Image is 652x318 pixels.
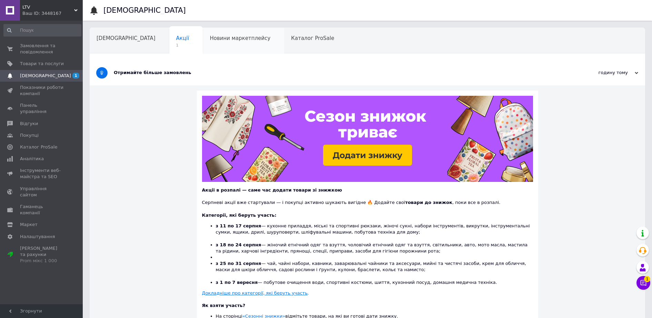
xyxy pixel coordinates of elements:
[216,242,533,254] li: — жіночий етнічний одяг та взуття, чоловічий етнічний одяг та взуття, світильники, авто, мото мас...
[20,167,64,180] span: Інструменти веб-майстра та SEO
[202,187,342,193] b: Акції в розпалі — саме час додати товари зі знижкою
[3,24,81,37] input: Пошук
[216,223,261,228] b: з 11 по 17 серпня
[202,290,308,296] u: Докладніше про категорії, які беруть участь
[22,4,74,10] span: LTV
[216,260,533,279] li: — чай, чайні набори, кавники, заварювальні чайники та аксесуари, мийні та чистячі засоби, крем дл...
[216,242,261,247] b: з 18 по 24 серпня
[216,279,533,286] li: — побутове очищення води, спортивні костюми, шиття, кухонний посуд, домашня медична техніка.
[20,204,64,216] span: Гаманець компанії
[636,276,650,290] button: Чат з покупцем1
[20,222,38,228] span: Маркет
[202,290,309,296] a: Докладніше про категорії, які беруть участь.
[20,121,38,127] span: Відгуки
[176,43,189,48] span: 1
[20,186,64,198] span: Управління сайтом
[20,43,64,55] span: Замовлення та повідомлення
[202,303,245,308] b: Як взяти участь?
[202,193,533,206] div: Серпневі акції вже стартували — і покупці активно шукають вигідне 🔥 Додайте свої , поки все в роз...
[569,70,638,76] div: годину тому
[20,258,64,264] div: Prom мікс 1 000
[210,35,270,41] span: Новини маркетплейсу
[291,35,334,41] span: Каталог ProSale
[20,61,64,67] span: Товари та послуги
[20,245,64,264] span: [PERSON_NAME] та рахунки
[114,70,569,76] div: Отримайте більше замовлень
[20,144,57,150] span: Каталог ProSale
[176,35,189,41] span: Акції
[216,261,261,266] b: з 25 по 31 серпня
[103,6,186,14] h1: [DEMOGRAPHIC_DATA]
[22,10,83,17] div: Ваш ID: 3448167
[97,35,156,41] span: [DEMOGRAPHIC_DATA]
[20,156,44,162] span: Аналітика
[202,213,277,218] b: Категорії, які беруть участь:
[20,234,55,240] span: Налаштування
[216,223,533,242] li: — кухонне приладдя, міські та спортивні рюкзаки, жіночі сукні, набори інструментів, викрутки, інс...
[216,280,258,285] b: з 1 по 7 вересня
[20,132,39,139] span: Покупці
[72,73,79,79] span: 1
[20,102,64,115] span: Панель управління
[405,200,452,205] b: товари до знижок
[20,73,71,79] span: [DEMOGRAPHIC_DATA]
[20,84,64,97] span: Показники роботи компанії
[644,275,650,281] span: 1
